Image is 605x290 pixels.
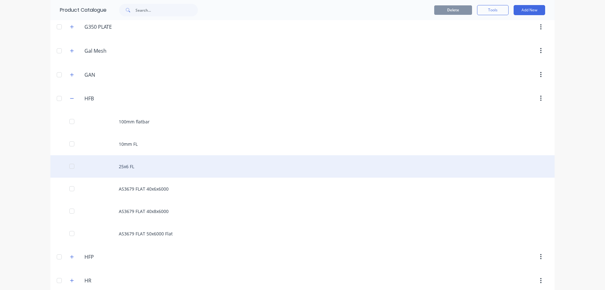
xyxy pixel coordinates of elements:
div: AS3679 FLAT 40x8x6000 [50,200,555,222]
input: Enter category name [84,253,159,261]
div: AS3679 FLAT 40x6x6000 [50,178,555,200]
div: 25x6 FL [50,155,555,178]
input: Enter category name [84,23,159,31]
input: Search... [135,4,198,16]
input: Enter category name [84,277,159,284]
button: Delete [434,5,472,15]
div: 10mm FL [50,133,555,155]
input: Enter category name [84,71,159,79]
div: 100mm flatbar [50,110,555,133]
input: Enter category name [84,95,159,102]
div: AS3679 FLAT 50x6000 Flat [50,222,555,245]
input: Enter category name [84,47,159,55]
button: Tools [477,5,509,15]
button: Add New [514,5,545,15]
